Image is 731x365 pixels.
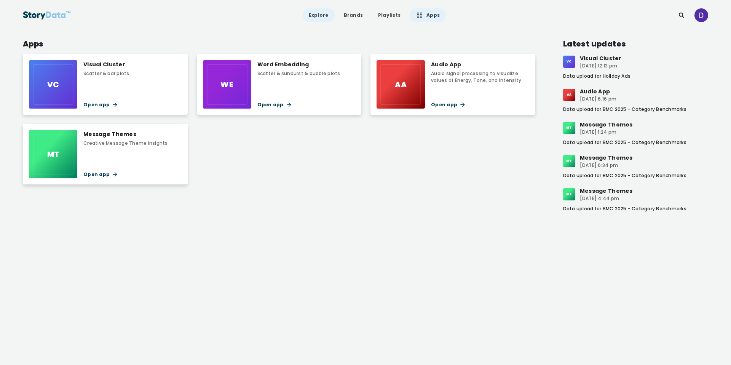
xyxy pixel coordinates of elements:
[338,8,369,22] a: Brands
[563,188,575,200] div: MT
[257,101,340,109] div: Open app
[431,70,529,84] div: Audio signal processing to visualize values of Energy, Tone, and Intensity
[83,70,129,77] div: Scatter & bar plots
[694,8,708,22] img: ACg8ocKzwPDiA-G5ZA1Mflw8LOlJAqwuiocHy5HQ8yAWPW50gy9RiA=s96-c
[431,101,529,109] div: Open app
[580,187,633,195] div: Message Themes
[83,171,168,178] div: Open app
[580,195,633,202] div: [DATE] 4:44 pm
[303,8,335,22] a: Explore
[563,139,708,146] div: Data upload for BMC 2025 - Category Benchmarks
[83,101,129,109] div: Open app
[580,62,622,69] div: [DATE] 12:13 pm
[580,54,622,62] div: Visual Cluster
[580,87,616,96] div: Audio App
[563,106,708,113] div: Data upload for BMC 2025 - Category Benchmarks
[33,64,73,105] div: VC
[563,56,575,68] div: VC
[372,8,407,22] a: Playlists
[563,38,708,50] div: Latest updates
[580,96,616,102] div: [DATE] 6:16 pm
[563,89,575,101] div: AA
[563,155,575,167] div: MT
[380,64,421,105] div: AA
[410,8,446,22] a: Apps
[257,60,340,69] div: Word Embedding
[83,130,168,138] div: Message Themes
[580,129,633,136] div: [DATE] 1:24 pm
[33,134,73,174] div: MT
[563,122,575,134] div: MT
[580,120,633,129] div: Message Themes
[23,8,71,22] img: StoryData Logo
[207,64,247,105] div: WE
[563,172,708,179] div: Data upload for BMC 2025 - Category Benchmarks
[431,60,529,69] div: Audio App
[23,38,538,50] div: Apps
[257,70,340,77] div: Scatter & sunburst & bubble plots
[563,205,708,212] div: Data upload for BMC 2025 - Category Benchmarks
[83,140,168,147] div: Creative Message Theme insights
[83,60,129,69] div: Visual Cluster
[580,154,633,162] div: Message Themes
[563,73,708,80] div: Data upload for Holiday Ads
[580,162,633,169] div: [DATE] 6:34 pm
